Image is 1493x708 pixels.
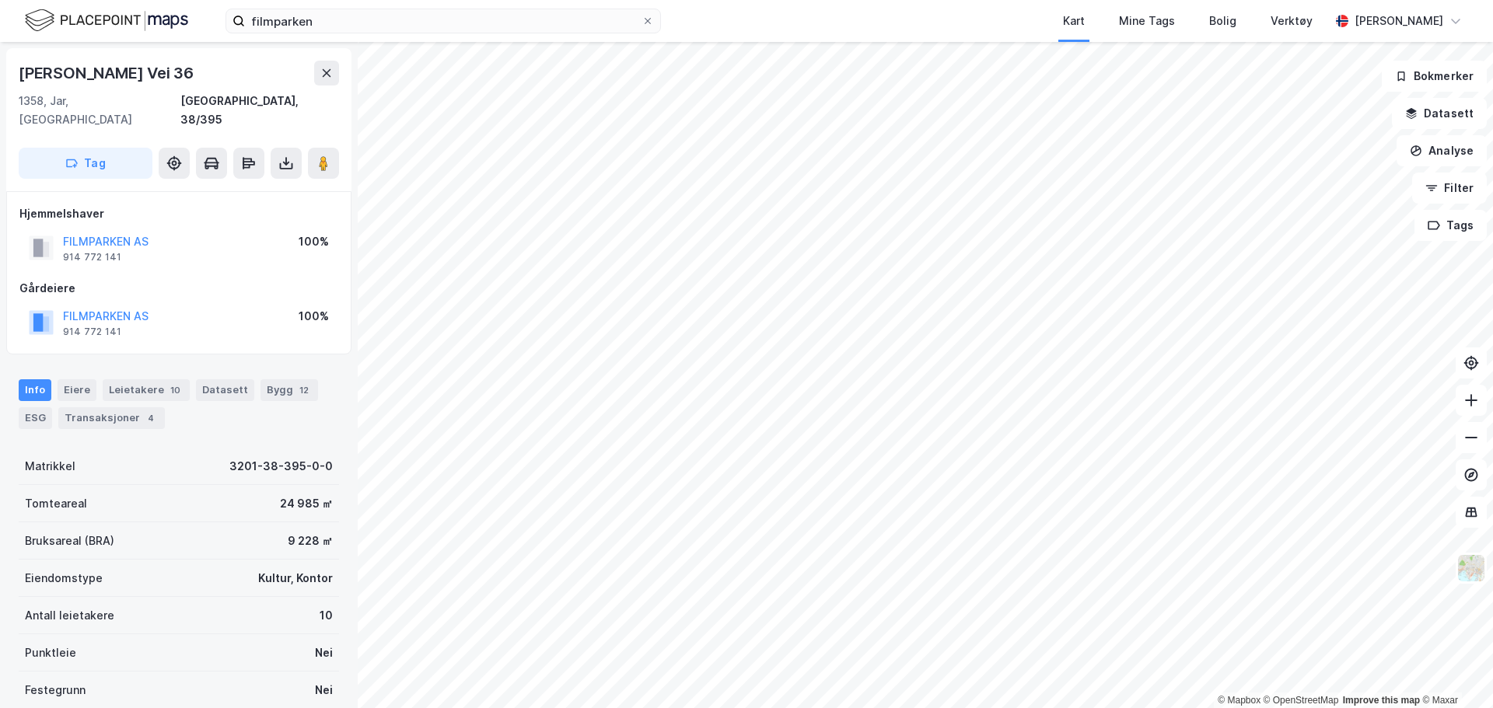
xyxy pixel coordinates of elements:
a: Improve this map [1343,695,1420,706]
div: Festegrunn [25,681,86,699]
div: 4 [143,410,159,426]
div: [GEOGRAPHIC_DATA], 38/395 [180,92,339,129]
div: 3201-38-395-0-0 [229,457,333,476]
div: 9 228 ㎡ [288,532,333,550]
div: ESG [19,407,52,429]
button: Datasett [1392,98,1487,129]
div: Datasett [196,379,254,401]
div: [PERSON_NAME] [1355,12,1443,30]
a: Mapbox [1218,695,1260,706]
div: Matrikkel [25,457,75,476]
div: 914 772 141 [63,251,121,263]
div: 100% [299,232,329,251]
div: Kart [1063,12,1085,30]
div: 12 [296,382,312,398]
button: Analyse [1397,135,1487,166]
div: Hjemmelshaver [19,204,338,223]
div: Gårdeiere [19,279,338,298]
div: Bolig [1209,12,1236,30]
div: Transaksjoner [58,407,165,429]
div: 1358, Jar, [GEOGRAPHIC_DATA] [19,92,180,129]
div: Nei [315,681,333,699]
div: Nei [315,643,333,662]
div: 10 [320,606,333,625]
div: 24 985 ㎡ [280,494,333,513]
div: 914 772 141 [63,326,121,338]
img: Z [1456,553,1486,583]
a: OpenStreetMap [1264,695,1339,706]
div: Eiere [58,379,96,401]
button: Filter [1412,173,1487,204]
div: Eiendomstype [25,569,103,588]
button: Bokmerker [1382,61,1487,92]
div: 100% [299,307,329,326]
div: Tomteareal [25,494,87,513]
div: 10 [167,382,184,398]
button: Tags [1414,210,1487,241]
iframe: Chat Widget [1415,633,1493,708]
div: Antall leietakere [25,606,114,625]
img: logo.f888ab2527a4732fd821a326f86c7f29.svg [25,7,188,34]
div: Mine Tags [1119,12,1175,30]
div: Kultur, Kontor [258,569,333,588]
div: Info [19,379,51,401]
div: Bygg [260,379,318,401]
div: Leietakere [103,379,190,401]
button: Tag [19,148,152,179]
div: Verktøy [1271,12,1313,30]
div: Punktleie [25,643,76,662]
input: Søk på adresse, matrikkel, gårdeiere, leietakere eller personer [245,9,642,33]
div: Bruksareal (BRA) [25,532,114,550]
div: [PERSON_NAME] Vei 36 [19,61,197,85]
